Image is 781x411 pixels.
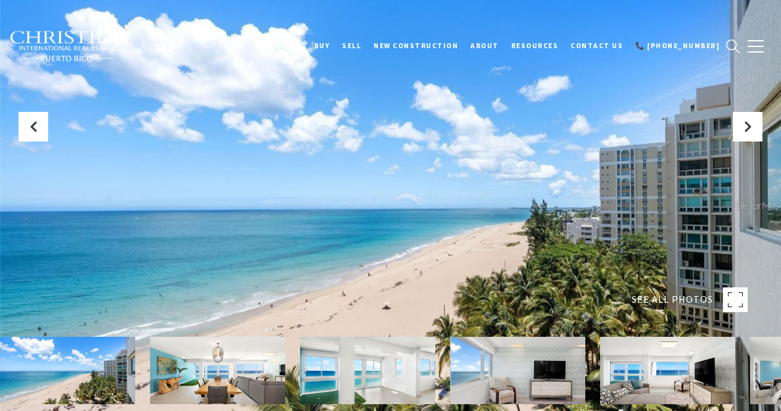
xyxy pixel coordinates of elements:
[464,30,505,61] a: About
[150,337,285,404] img: 51 KING'S COURT 10 A
[635,41,720,50] span: 📞 [PHONE_NUMBER]
[300,337,435,404] img: 51 KING'S COURT 10 A
[600,337,735,404] img: 51 KING'S COURT 10 A
[450,337,585,404] img: 51 KING'S COURT 10 A
[336,30,367,61] a: SELL
[308,30,336,61] a: BUY
[632,292,713,308] span: SEE ALL PHOTOS
[570,41,623,50] span: Contact Us
[374,41,458,50] span: New Construction
[629,30,726,61] a: 📞 [PHONE_NUMBER]
[367,30,464,61] a: New Construction
[9,30,124,62] img: Christie's International Real Estate black text logo
[505,30,565,61] a: Resources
